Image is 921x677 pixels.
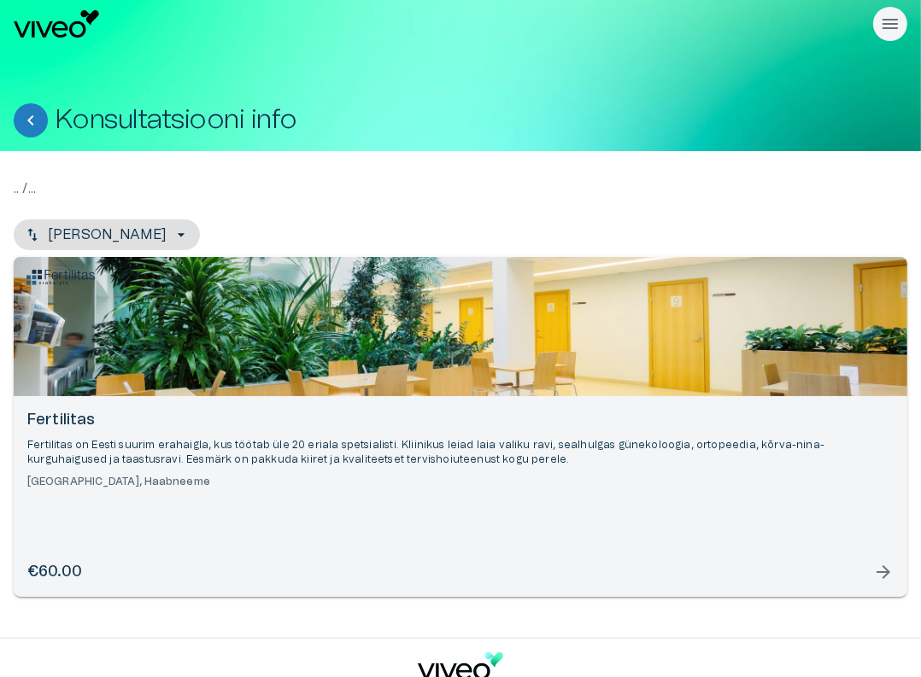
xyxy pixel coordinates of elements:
[873,7,907,41] button: Rippmenüü nähtavus
[27,475,894,489] h6: [GEOGRAPHIC_DATA], Haabneeme
[14,178,907,199] p: .. / ...
[26,270,95,285] img: Fertilitas logo
[14,10,99,38] img: Viveo logo
[27,562,82,583] h6: €60.00
[14,257,907,597] a: Open selected supplier available booking dates
[27,410,894,431] h6: Fertilitas
[27,438,894,467] p: Fertilitas on Eesti suurim erahaigla, kus töötab üle 20 eriala spetsialisti. Kliinikus leiad laia...
[873,562,894,582] span: arrow_forward
[14,103,48,137] button: Tagasi
[55,105,297,135] h1: Konsultatsiooni info
[14,10,866,38] a: Navigate to homepage
[14,219,200,250] button: [PERSON_NAME]
[48,225,166,245] p: [PERSON_NAME]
